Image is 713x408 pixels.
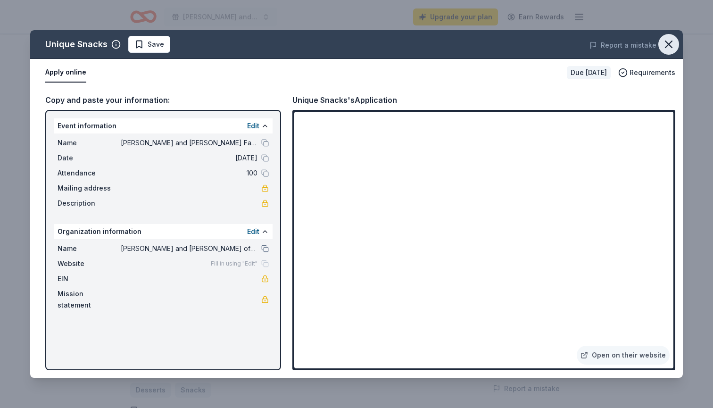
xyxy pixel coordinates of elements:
div: Copy and paste your information: [45,94,281,106]
span: Save [148,39,164,50]
div: Due [DATE] [567,66,611,79]
span: 100 [121,167,257,179]
span: Description [58,198,121,209]
span: [PERSON_NAME] and [PERSON_NAME] Family Retreat Local [121,137,257,149]
div: Unique Snacks [45,37,108,52]
div: Organization information [54,224,273,239]
span: Mailing address [58,183,121,194]
span: Date [58,152,121,164]
span: Website [58,258,121,269]
span: Mission statement [58,288,121,311]
span: Fill in using "Edit" [211,260,257,267]
span: Requirements [630,67,675,78]
span: Attendance [58,167,121,179]
button: Requirements [618,67,675,78]
div: Unique Snacks's Application [292,94,397,106]
span: Name [58,137,121,149]
button: Report a mistake [589,40,656,51]
span: [PERSON_NAME] and [PERSON_NAME] of America, [GEOGRAPHIC_DATA], [GEOGRAPHIC_DATA] Chapter [121,243,257,254]
span: EIN [58,273,121,284]
button: Save [128,36,170,53]
span: Name [58,243,121,254]
button: Edit [247,226,259,237]
span: [DATE] [121,152,257,164]
a: Open on their website [577,346,670,365]
button: Apply online [45,63,86,83]
button: Edit [247,120,259,132]
div: Event information [54,118,273,133]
